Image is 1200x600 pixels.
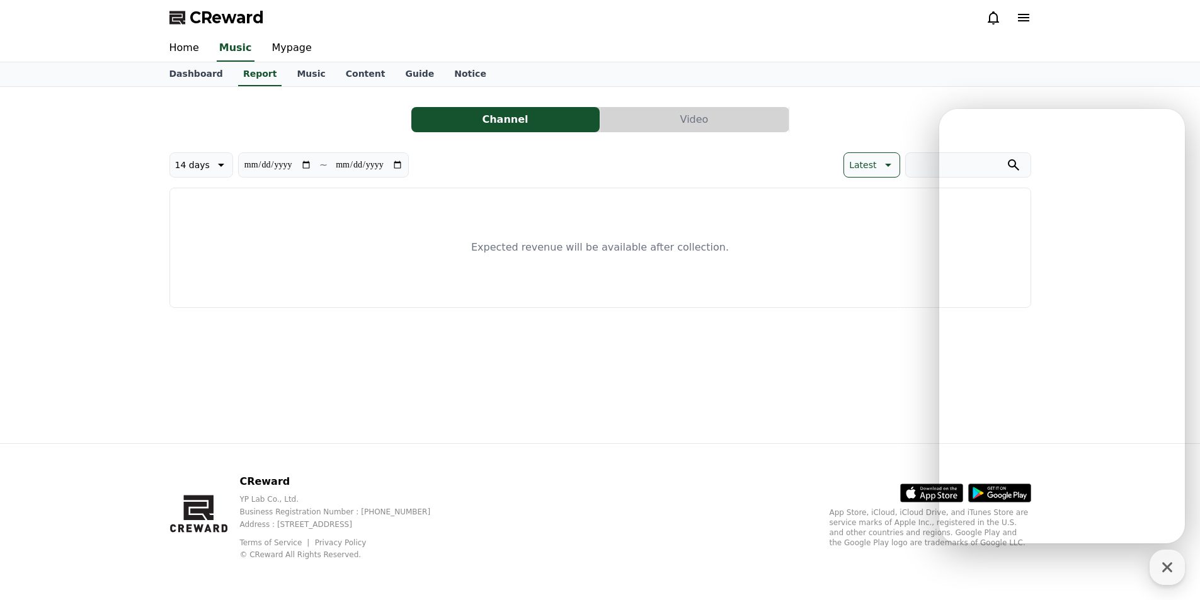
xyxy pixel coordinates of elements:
a: Report [238,62,282,86]
a: Dashboard [159,62,233,86]
p: App Store, iCloud, iCloud Drive, and iTunes Store are service marks of Apple Inc., registered in ... [830,507,1031,548]
p: Address : [STREET_ADDRESS] [239,519,450,529]
p: YP Lab Co., Ltd. [239,494,450,504]
a: Terms of Service [239,538,311,547]
a: Privacy Policy [315,538,367,547]
button: Channel [411,107,600,132]
p: © CReward All Rights Reserved. [239,550,450,560]
iframe: Channel chat [939,109,1185,543]
button: Latest [843,152,900,178]
a: CReward [169,8,264,28]
span: CReward [190,8,264,28]
p: Business Registration Number : [PHONE_NUMBER] [239,507,450,517]
a: Guide [395,62,444,86]
button: Video [600,107,789,132]
a: Music [217,35,254,62]
p: CReward [239,474,450,489]
a: Content [336,62,396,86]
a: Mypage [262,35,322,62]
a: Music [287,62,335,86]
button: 14 days [169,152,233,178]
p: 14 days [175,156,210,174]
p: ~ [319,157,328,173]
p: Expected revenue will be available after collection. [471,240,729,255]
a: Notice [444,62,496,86]
a: Home [159,35,209,62]
p: Latest [849,156,876,174]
